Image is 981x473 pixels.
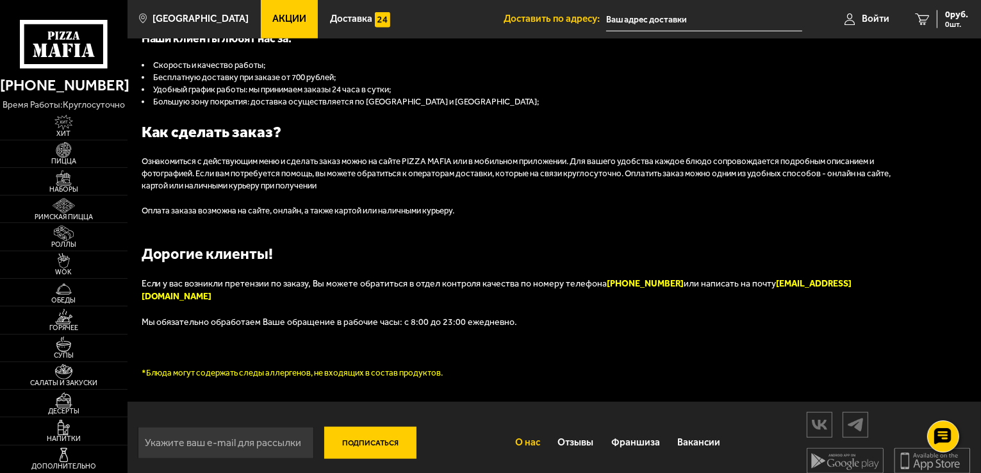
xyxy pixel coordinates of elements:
a: Франшиза [602,426,669,460]
p: Ознакомиться с действующим меню и сделать заказ можно на сайте PIZZA MAFIA или в мобильном прилож... [142,156,911,192]
font: *Блюда могут содержать следы аллергенов, не входящих в состав продуктов. [142,368,443,378]
b: [EMAIL_ADDRESS][DOMAIN_NAME] [142,278,852,302]
span: Мы обязательно обработаем Ваше обращение в рабочие часы: с 8:00 до 23:00 ежедневно. [142,317,518,328]
a: О нас [506,426,549,460]
li: Скорость и качество работы; [142,60,911,72]
span: Если у вас возникли претензии по заказу, Вы можете обратиться в отдел контроля качества по номеру... [142,278,607,289]
span: 0 шт. [945,21,968,28]
b: Дорогие клиенты! [142,245,274,263]
img: vk [807,413,832,436]
span: Войти [862,14,889,24]
p: Оплата заказа возможна на сайте, онлайн, а также картой или наличными курьеру. [142,205,911,217]
span: Наши клиенты любят нас за: [142,31,292,46]
li: Бесплатную доставку при заказе от 700 рублей; [142,72,911,84]
li: Большую зону покрытия: доставка осуществляется по [GEOGRAPHIC_DATA] и [GEOGRAPHIC_DATA]; [142,96,911,108]
span: Доставка [330,14,372,24]
span: Акции [272,14,306,24]
img: 15daf4d41897b9f0e9f617042186c801.svg [375,12,390,28]
a: Отзывы [549,426,603,460]
span: или написать на почту [142,278,852,302]
li: Удобный график работы: мы принимаем заказы 24 часа в сутки; [142,84,911,96]
button: Подписаться [324,427,416,459]
b: Как сделать заказ? [142,123,282,141]
img: tg [843,413,868,436]
input: Укажите ваш e-mail для рассылки [138,427,314,459]
font: [PHONE_NUMBER] [607,278,684,289]
span: [GEOGRAPHIC_DATA] [153,14,249,24]
a: Вакансии [669,426,730,460]
span: Доставить по адресу: [504,14,606,24]
input: Ваш адрес доставки [606,8,802,31]
span: 0 руб. [945,10,968,19]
